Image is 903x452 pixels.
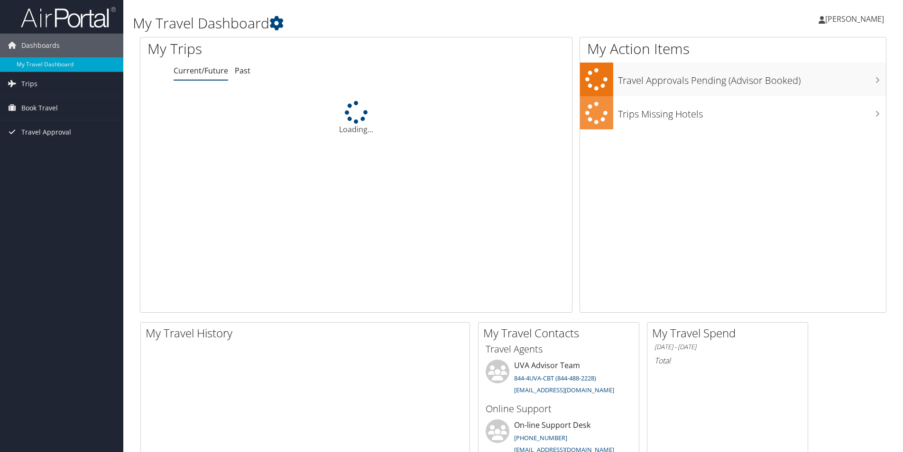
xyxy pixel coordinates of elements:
[147,39,385,59] h1: My Trips
[481,360,636,398] li: UVA Advisor Team
[618,69,886,87] h3: Travel Approvals Pending (Advisor Booked)
[618,103,886,121] h3: Trips Missing Hotels
[486,402,632,416] h3: Online Support
[652,325,808,341] h2: My Travel Spend
[486,343,632,356] h3: Travel Agents
[21,72,37,96] span: Trips
[174,65,228,76] a: Current/Future
[654,343,801,352] h6: [DATE] - [DATE]
[235,65,250,76] a: Past
[21,120,71,144] span: Travel Approval
[140,101,572,135] div: Loading...
[580,39,886,59] h1: My Action Items
[654,355,801,366] h6: Total
[514,374,596,382] a: 844-4UVA-CBT (844-488-2228)
[146,325,470,341] h2: My Travel History
[514,386,614,394] a: [EMAIL_ADDRESS][DOMAIN_NAME]
[133,13,640,33] h1: My Travel Dashboard
[21,96,58,120] span: Book Travel
[580,63,886,96] a: Travel Approvals Pending (Advisor Booked)
[580,96,886,130] a: Trips Missing Hotels
[819,5,894,33] a: [PERSON_NAME]
[825,14,884,24] span: [PERSON_NAME]
[21,6,116,28] img: airportal-logo.png
[514,434,567,442] a: [PHONE_NUMBER]
[21,34,60,57] span: Dashboards
[483,325,639,341] h2: My Travel Contacts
